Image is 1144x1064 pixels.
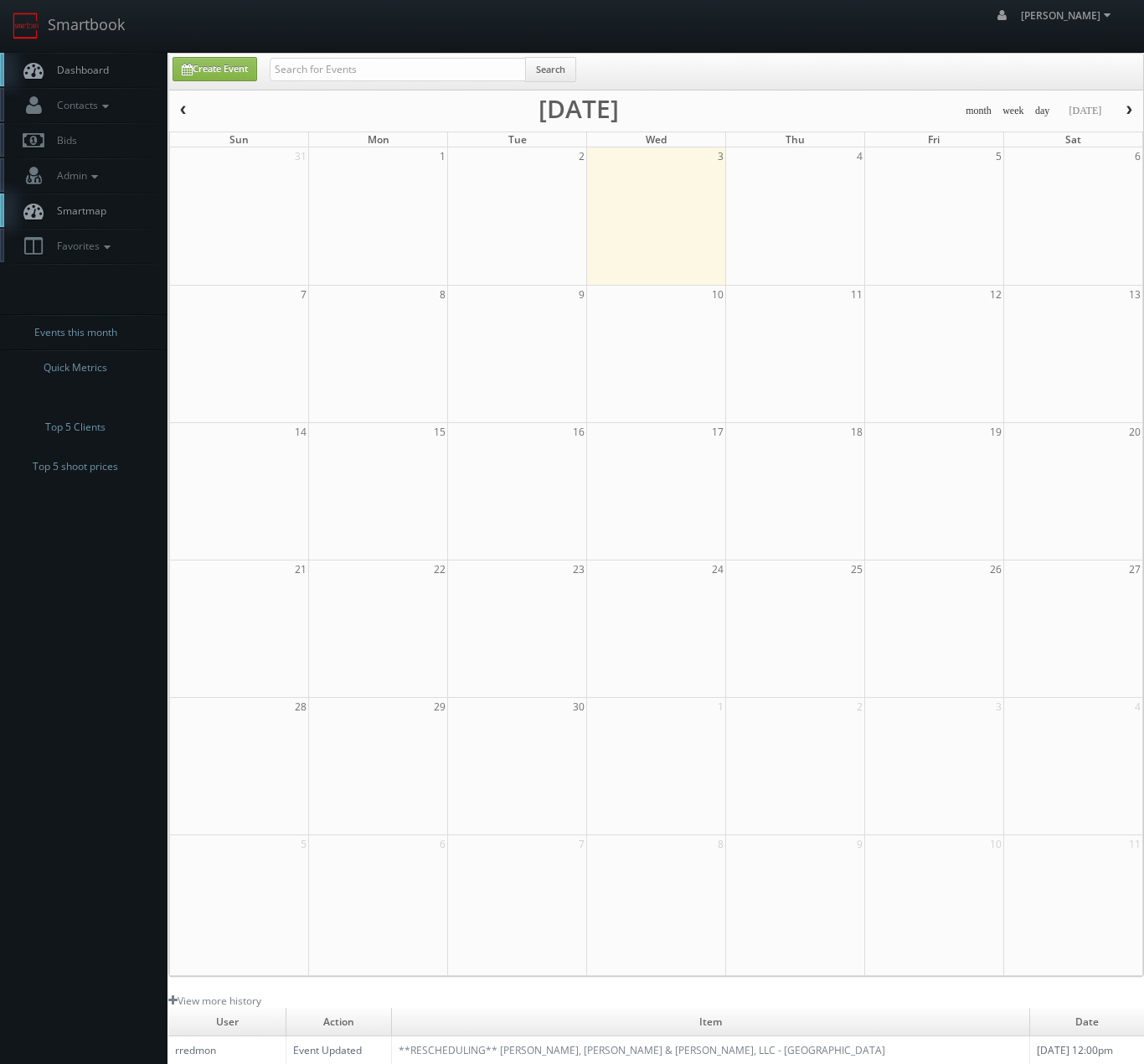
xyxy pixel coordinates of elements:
[994,147,1003,165] span: 5
[1065,132,1081,147] span: Sat
[539,101,619,117] h2: [DATE]
[432,698,447,715] span: 29
[34,324,117,341] span: Events this month
[646,132,667,147] span: Wed
[293,560,308,578] span: 21
[293,147,308,165] span: 31
[438,147,447,165] span: 1
[849,560,864,578] span: 25
[1127,423,1142,441] span: 20
[270,58,526,81] input: Search for Events
[571,698,586,715] span: 30
[45,419,106,436] span: Top 5 Clients
[1127,560,1142,578] span: 27
[1021,8,1116,23] span: [PERSON_NAME]
[786,132,805,147] span: Thu
[855,698,864,715] span: 2
[994,698,1003,715] span: 3
[710,286,725,303] span: 10
[1133,698,1142,715] span: 4
[1127,835,1142,853] span: 11
[438,835,447,853] span: 6
[855,835,864,853] span: 9
[33,458,118,475] span: Top 5 shoot prices
[577,147,586,165] span: 2
[13,13,39,39] img: smartbook-logo.png
[997,101,1030,121] button: week
[49,239,115,253] span: Favorites
[577,286,586,303] span: 9
[168,1008,286,1036] td: User
[286,1008,392,1036] td: Action
[716,835,725,853] span: 8
[508,132,527,147] span: Tue
[1029,101,1056,121] button: day
[710,560,725,578] span: 24
[293,423,308,441] span: 14
[49,98,113,112] span: Contacts
[368,132,389,147] span: Mon
[1063,101,1107,121] button: [DATE]
[168,994,261,1008] a: View more history
[438,286,447,303] span: 8
[960,101,997,121] button: month
[1133,147,1142,165] span: 6
[988,560,1003,578] span: 26
[710,423,725,441] span: 17
[988,286,1003,303] span: 12
[1127,286,1142,303] span: 13
[173,57,257,81] a: Create Event
[49,63,109,77] span: Dashboard
[299,286,308,303] span: 7
[229,132,249,147] span: Sun
[716,147,725,165] span: 3
[849,286,864,303] span: 11
[299,835,308,853] span: 5
[577,835,586,853] span: 7
[849,423,864,441] span: 18
[44,359,107,376] span: Quick Metrics
[525,57,576,82] button: Search
[716,698,725,715] span: 1
[392,1008,1029,1036] td: Item
[928,132,940,147] span: Fri
[49,204,106,218] span: Smartmap
[432,560,447,578] span: 22
[1029,1008,1144,1036] td: Date
[399,1043,885,1057] a: **RESCHEDULING** [PERSON_NAME], [PERSON_NAME] & [PERSON_NAME], LLC - [GEOGRAPHIC_DATA]
[432,423,447,441] span: 15
[571,423,586,441] span: 16
[293,698,308,715] span: 28
[988,835,1003,853] span: 10
[855,147,864,165] span: 4
[49,133,77,147] span: Bids
[988,423,1003,441] span: 19
[49,168,102,183] span: Admin
[571,560,586,578] span: 23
